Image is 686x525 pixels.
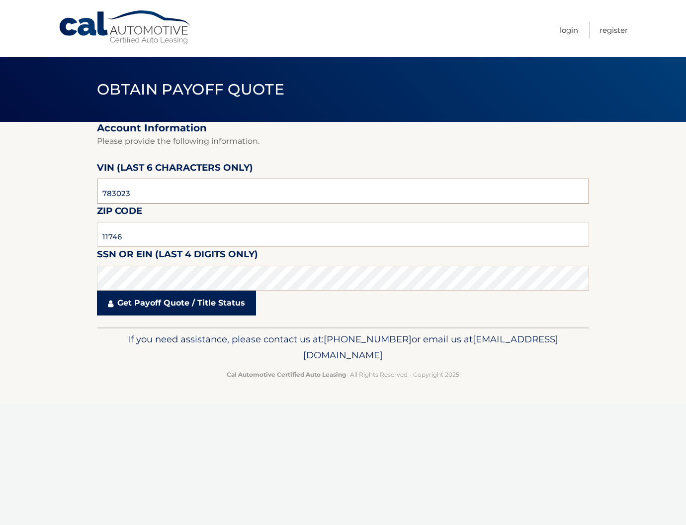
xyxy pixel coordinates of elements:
a: Register [600,22,628,38]
p: - All Rights Reserved - Copyright 2025 [103,369,583,380]
p: If you need assistance, please contact us at: or email us at [103,331,583,363]
span: Obtain Payoff Quote [97,80,284,99]
p: Please provide the following information. [97,134,589,148]
label: VIN (last 6 characters only) [97,160,253,179]
span: [PHONE_NUMBER] [324,333,412,345]
label: Zip Code [97,204,142,222]
h2: Account Information [97,122,589,134]
a: Cal Automotive [58,10,192,45]
a: Get Payoff Quote / Title Status [97,291,256,315]
strong: Cal Automotive Certified Auto Leasing [227,371,346,378]
label: SSN or EIN (last 4 digits only) [97,247,258,265]
a: Login [560,22,578,38]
